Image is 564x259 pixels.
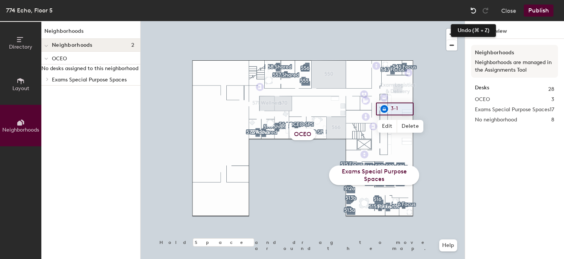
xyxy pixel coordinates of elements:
[52,53,134,63] p: OCEO
[551,116,554,124] span: 8
[9,44,32,50] span: Directory
[41,27,140,39] h1: Neighborhoods
[475,95,490,104] span: OCEO
[397,120,423,133] span: Delete
[465,21,564,39] h1: Floor overview
[439,239,457,251] button: Help
[2,127,39,133] span: Neighborhoods
[475,85,489,93] strong: Desks
[551,95,554,104] span: 3
[12,85,29,92] span: Layout
[475,116,517,124] span: No neighborhood
[524,5,553,17] button: Publish
[550,106,554,114] span: 17
[52,74,134,84] p: Exams Special Purpose Spaces
[6,6,53,15] div: 774 Echo, Floor 5
[290,128,316,140] div: OCEO
[482,7,489,14] img: Redo
[41,65,138,72] span: No desks assigned to this neighborhood
[131,42,134,48] span: 2
[329,166,419,185] div: Exams Special Purpose Spaces
[501,5,516,17] button: Close
[475,106,550,114] span: Exams Special Purpose Spaces
[470,7,477,14] img: Undo
[548,85,554,93] span: 28
[475,59,554,74] p: Neighborhoods are managed in the Assignments Tool
[52,42,92,48] span: Neighborhoods
[378,120,397,133] span: Edit
[475,49,554,57] h3: Neighborhoods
